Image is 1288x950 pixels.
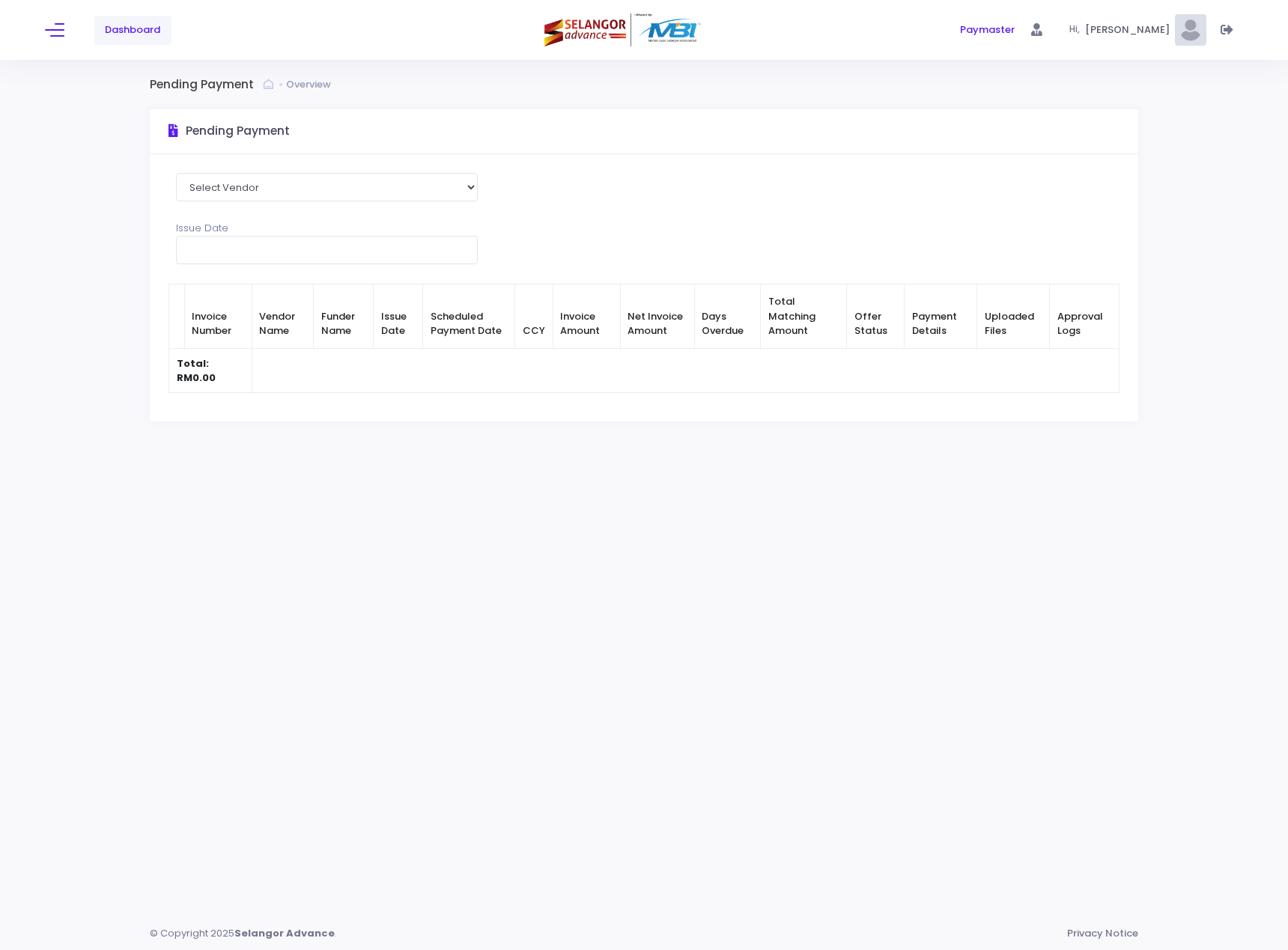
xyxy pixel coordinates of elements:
[760,284,846,349] th: Total Matching Amount
[286,77,335,92] a: Overview
[105,22,160,37] span: Dashboard
[176,221,478,264] div: Issue Date
[960,22,1015,37] span: Paymaster
[1050,284,1120,349] th: Approval Logs
[620,284,694,349] th: Net Invoice Amount
[1175,14,1206,46] img: Pic
[234,926,335,941] strong: Selangor Advance
[374,284,423,349] th: Issue Date
[169,348,252,393] th: Total: RM
[553,284,620,349] th: Invoice Amount
[846,284,904,349] th: Offer Status
[314,284,374,349] th: Funder Name
[184,284,252,349] th: Invoice Number
[192,371,216,385] span: 0.00
[905,284,977,349] th: Payment Details
[1085,22,1175,37] span: [PERSON_NAME]
[150,926,349,941] div: © Copyright 2025 .
[1067,926,1138,941] a: Privacy Notice
[544,13,704,47] img: Logo
[423,284,515,349] th: Scheduled Payment Date
[1021,14,1052,46] span: Your current role
[186,124,290,138] h3: Pending Payment
[1069,23,1085,37] span: Hi,
[150,78,264,92] h3: Pending Payment
[252,284,314,349] th: Vendor Name
[694,284,760,349] th: Days Overdue
[977,284,1050,349] th: Uploaded Files
[515,284,553,349] th: CCY
[94,16,171,45] a: Dashboard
